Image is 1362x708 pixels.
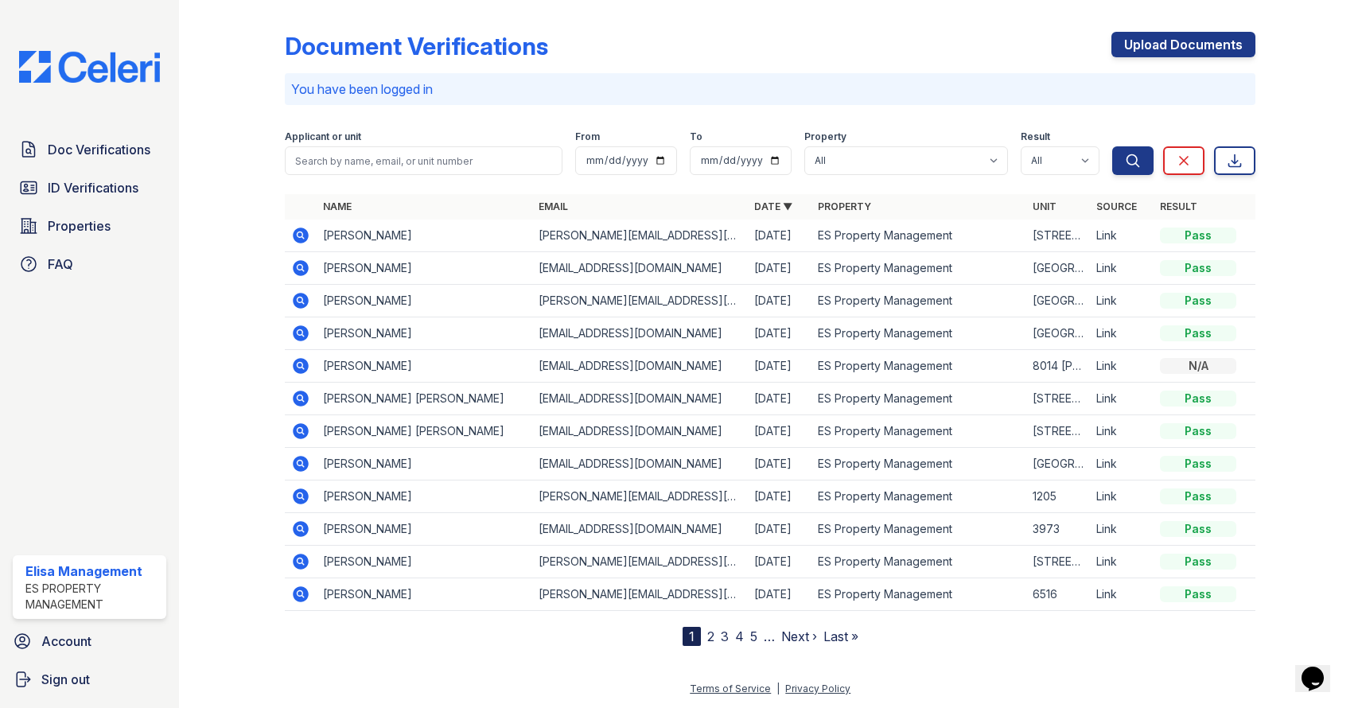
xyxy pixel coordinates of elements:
[6,663,173,695] button: Sign out
[1160,228,1236,243] div: Pass
[811,220,1027,252] td: ES Property Management
[1295,644,1346,692] iframe: chat widget
[532,220,748,252] td: [PERSON_NAME][EMAIL_ADDRESS][DOMAIN_NAME]
[1026,350,1090,383] td: 8014 [PERSON_NAME] Dr
[748,350,811,383] td: [DATE]
[48,255,73,274] span: FAQ
[285,130,361,143] label: Applicant or unit
[811,415,1027,448] td: ES Property Management
[48,140,150,159] span: Doc Verifications
[1026,285,1090,317] td: [GEOGRAPHIC_DATA]
[317,350,532,383] td: [PERSON_NAME]
[1090,252,1154,285] td: Link
[317,415,532,448] td: [PERSON_NAME] [PERSON_NAME]
[1021,130,1050,143] label: Result
[317,220,532,252] td: [PERSON_NAME]
[811,317,1027,350] td: ES Property Management
[750,628,757,644] a: 5
[1090,383,1154,415] td: Link
[818,200,871,212] a: Property
[690,683,771,694] a: Terms of Service
[811,448,1027,480] td: ES Property Management
[575,130,600,143] label: From
[1096,200,1137,212] a: Source
[748,513,811,546] td: [DATE]
[785,683,850,694] a: Privacy Policy
[317,252,532,285] td: [PERSON_NAME]
[1160,423,1236,439] div: Pass
[1160,488,1236,504] div: Pass
[317,513,532,546] td: [PERSON_NAME]
[1160,586,1236,602] div: Pass
[1026,383,1090,415] td: [STREET_ADDRESS]
[13,210,166,242] a: Properties
[25,581,160,613] div: ES Property Management
[748,448,811,480] td: [DATE]
[532,285,748,317] td: [PERSON_NAME][EMAIL_ADDRESS][PERSON_NAME][PERSON_NAME][DOMAIN_NAME]
[735,628,744,644] a: 4
[748,317,811,350] td: [DATE]
[1160,456,1236,472] div: Pass
[41,670,90,689] span: Sign out
[48,216,111,235] span: Properties
[1160,260,1236,276] div: Pass
[532,546,748,578] td: [PERSON_NAME][EMAIL_ADDRESS][DOMAIN_NAME]
[748,220,811,252] td: [DATE]
[811,383,1027,415] td: ES Property Management
[48,178,138,197] span: ID Verifications
[1160,521,1236,537] div: Pass
[532,448,748,480] td: [EMAIL_ADDRESS][DOMAIN_NAME]
[1160,293,1236,309] div: Pass
[6,51,173,83] img: CE_Logo_Blue-a8612792a0a2168367f1c8372b55b34899dd931a85d93a1a3d3e32e68fde9ad4.png
[1026,252,1090,285] td: [GEOGRAPHIC_DATA]
[25,562,160,581] div: Elisa Management
[748,546,811,578] td: [DATE]
[1090,513,1154,546] td: Link
[41,632,91,651] span: Account
[1090,448,1154,480] td: Link
[748,252,811,285] td: [DATE]
[754,200,792,212] a: Date ▼
[1026,220,1090,252] td: [STREET_ADDRESS]
[1033,200,1057,212] a: Unit
[317,480,532,513] td: [PERSON_NAME]
[748,383,811,415] td: [DATE]
[317,448,532,480] td: [PERSON_NAME]
[1090,546,1154,578] td: Link
[532,252,748,285] td: [EMAIL_ADDRESS][DOMAIN_NAME]
[683,627,701,646] div: 1
[532,350,748,383] td: [EMAIL_ADDRESS][DOMAIN_NAME]
[317,578,532,611] td: [PERSON_NAME]
[707,628,714,644] a: 2
[1090,317,1154,350] td: Link
[13,172,166,204] a: ID Verifications
[1160,554,1236,570] div: Pass
[317,317,532,350] td: [PERSON_NAME]
[811,285,1027,317] td: ES Property Management
[13,248,166,280] a: FAQ
[1026,480,1090,513] td: 1205
[1026,513,1090,546] td: 3973
[1026,448,1090,480] td: [GEOGRAPHIC_DATA][PERSON_NAME]
[1160,358,1236,374] div: N/A
[811,480,1027,513] td: ES Property Management
[811,546,1027,578] td: ES Property Management
[1090,220,1154,252] td: Link
[285,32,548,60] div: Document Verifications
[317,546,532,578] td: [PERSON_NAME]
[1160,200,1197,212] a: Result
[1090,480,1154,513] td: Link
[6,625,173,657] a: Account
[532,513,748,546] td: [EMAIL_ADDRESS][DOMAIN_NAME]
[291,80,1249,99] p: You have been logged in
[721,628,729,644] a: 3
[1090,415,1154,448] td: Link
[776,683,780,694] div: |
[748,480,811,513] td: [DATE]
[317,383,532,415] td: [PERSON_NAME] [PERSON_NAME]
[811,350,1027,383] td: ES Property Management
[804,130,846,143] label: Property
[532,480,748,513] td: [PERSON_NAME][EMAIL_ADDRESS][DOMAIN_NAME]
[539,200,568,212] a: Email
[748,415,811,448] td: [DATE]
